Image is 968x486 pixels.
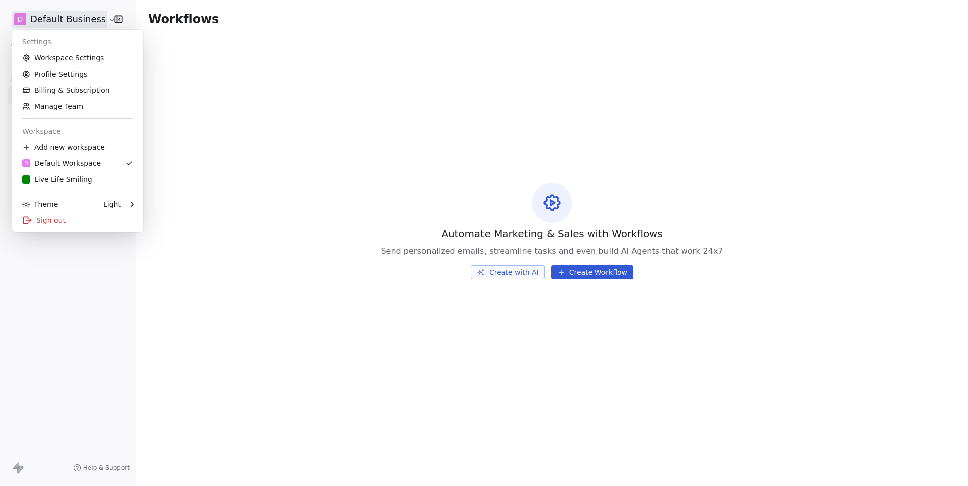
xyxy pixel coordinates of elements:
[16,34,139,50] div: Settings
[103,199,121,209] div: Light
[16,212,139,228] div: Sign out
[22,199,58,209] div: Theme
[16,82,139,98] a: Billing & Subscription
[16,98,139,114] a: Manage Team
[16,66,139,82] a: Profile Settings
[16,50,139,66] a: Workspace Settings
[22,158,101,168] div: Default Workspace
[22,174,92,185] div: Live Life Smiling
[16,123,139,139] div: Workspace
[24,160,28,167] span: D
[16,139,139,155] div: Add new workspace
